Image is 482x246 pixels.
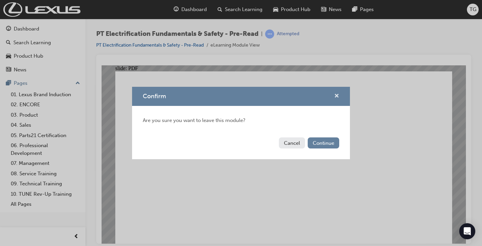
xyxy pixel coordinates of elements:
button: Continue [308,137,339,148]
button: Cancel [279,137,305,148]
span: cross-icon [334,94,339,100]
div: Confirm [132,87,350,159]
span: Confirm [143,93,166,100]
button: cross-icon [334,92,339,101]
div: Open Intercom Messenger [459,223,475,239]
div: Are you sure you want to leave this module? [132,106,350,135]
